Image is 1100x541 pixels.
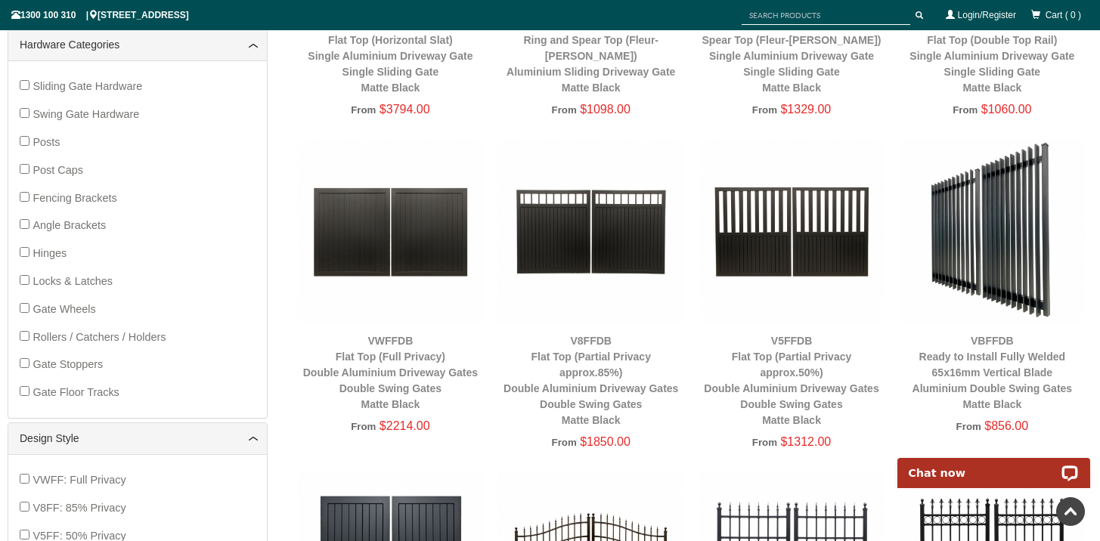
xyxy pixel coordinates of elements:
[552,104,577,116] span: From
[33,80,142,92] span: Sliding Gate Hardware
[1046,10,1081,20] span: Cart ( 0 )
[704,335,878,426] a: V5FFDBFlat Top (Partial Privacy approx.50%)Double Aluminium Driveway GatesDouble Swing GatesMatte...
[33,502,125,514] span: V8FF: 85% Privacy
[11,10,189,20] span: 1300 100 310 | [STREET_ADDRESS]
[958,10,1016,20] a: Login/Register
[909,18,1074,94] a: V0FDSBFlat Top (Double Top Rail)Single Aluminium Driveway GateSingle Sliding GateMatte Black
[888,441,1100,488] iframe: LiveChat chat widget
[351,104,376,116] span: From
[580,435,631,448] span: $1850.00
[33,303,95,315] span: Gate Wheels
[33,136,60,148] span: Posts
[498,139,683,324] img: V8FFDB - Flat Top (Partial Privacy approx.85%) - Double Aluminium Driveway Gates - Double Swing G...
[956,421,981,432] span: From
[780,435,831,448] span: $1312.00
[552,437,577,448] span: From
[33,108,139,120] span: Swing Gate Hardware
[580,103,631,116] span: $1098.00
[351,421,376,432] span: From
[900,139,1085,324] img: VBFFDB - Ready to Install Fully Welded 65x16mm Vertical Blade - Aluminium Double Swing Gates - Ma...
[913,335,1073,410] a: VBFFDBReady to Install Fully Welded 65x16mm Vertical BladeAluminium Double Swing GatesMatte Black
[33,164,82,176] span: Post Caps
[752,437,777,448] span: From
[699,139,884,324] img: V5FFDB - Flat Top (Partial Privacy approx.50%) - Double Aluminium Driveway Gates - Double Swing G...
[507,18,675,94] a: V0RSSBRing and Spear Top (Fleur-[PERSON_NAME])Aluminium Sliding Driveway GateMatte Black
[504,335,678,426] a: V8FFDBFlat Top (Partial Privacy approx.85%)Double Aluminium Driveway GatesDouble Swing GatesMatte...
[20,37,256,53] a: Hardware Categories
[380,419,430,432] span: $2214.00
[298,139,483,324] img: VWFFDB - Flat Top (Full Privacy) - Double Aluminium Driveway Gates - Double Swing Gates - Matte B...
[702,18,882,94] a: V0FSSBSpear Top (Fleur-[PERSON_NAME])Single Aluminium Driveway GateSingle Sliding GateMatte Black
[33,275,113,287] span: Locks & Latches
[33,331,166,343] span: Rollers / Catchers / Holders
[33,474,125,486] span: VWFF: Full Privacy
[33,386,119,398] span: Gate Floor Tracks
[33,358,103,370] span: Gate Stoppers
[380,103,430,116] span: $3794.00
[742,6,910,25] input: SEARCH PRODUCTS
[33,192,116,204] span: Fencing Brackets
[780,103,831,116] span: $1329.00
[953,104,978,116] span: From
[33,247,67,259] span: Hinges
[308,18,473,94] a: H9FFSBFlat Top (Horizontal Slat)Single Aluminium Driveway GateSingle Sliding GateMatte Black
[303,335,478,410] a: VWFFDBFlat Top (Full Privacy)Double Aluminium Driveway GatesDouble Swing GatesMatte Black
[981,103,1032,116] span: $1060.00
[33,219,106,231] span: Angle Brackets
[984,419,1028,432] span: $856.00
[752,104,777,116] span: From
[20,431,256,447] a: Design Style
